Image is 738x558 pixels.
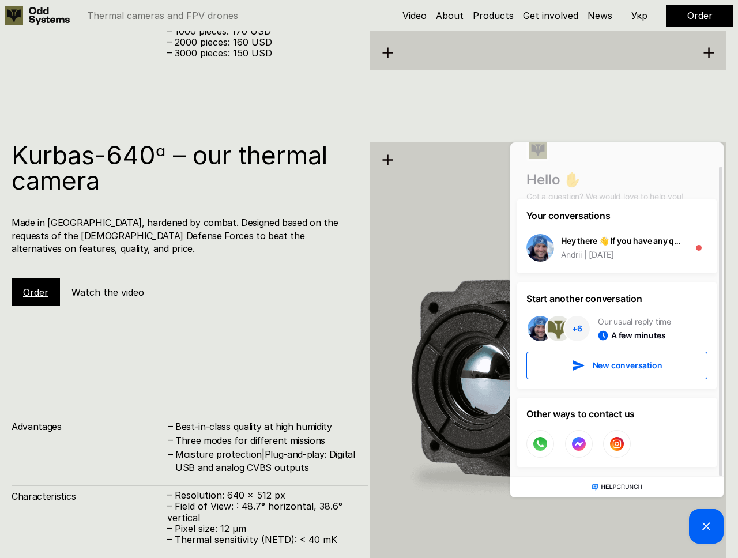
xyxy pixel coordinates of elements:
[687,10,713,21] a: Order
[588,10,612,21] a: News
[71,286,144,299] h5: Watch the video
[507,139,726,546] iframe: HelpCrunch
[175,434,356,447] h4: Three modes for different missions
[175,448,356,474] h4: Moisture protection|Plug-and-play: Digital USB and analog CVBS outputs
[167,48,356,59] p: – 3000 pieces: 150 USD
[12,420,167,433] h4: Advantages
[167,490,356,501] p: – Resolution: 640 x 512 px
[523,10,578,21] a: Get involved
[12,216,356,255] h4: Made in [GEOGRAPHIC_DATA], hardened by combat. Designed based on the requests of the [DEMOGRAPHIC...
[168,447,173,460] h4: –
[402,10,427,21] a: Video
[168,420,173,432] h4: –
[167,523,356,534] p: – Pixel size: 12 µm
[167,501,356,523] p: – Field of View: : 48.7° horizontal, 38.6° vertical
[473,10,514,21] a: Products
[168,433,173,446] h4: –
[12,490,167,503] h4: Characteristics
[12,142,356,193] h1: Kurbas-640ᵅ – our thermal camera
[436,10,464,21] a: About
[631,11,647,20] p: Укр
[167,534,356,545] p: – Thermal sensitivity (NETD): < 40 mK
[175,420,356,433] h4: Best-in-class quality at high humidity
[87,11,238,20] p: Thermal cameras and FPV drones
[167,37,356,48] p: – 2000 pieces: 160 USD
[23,286,48,298] a: Order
